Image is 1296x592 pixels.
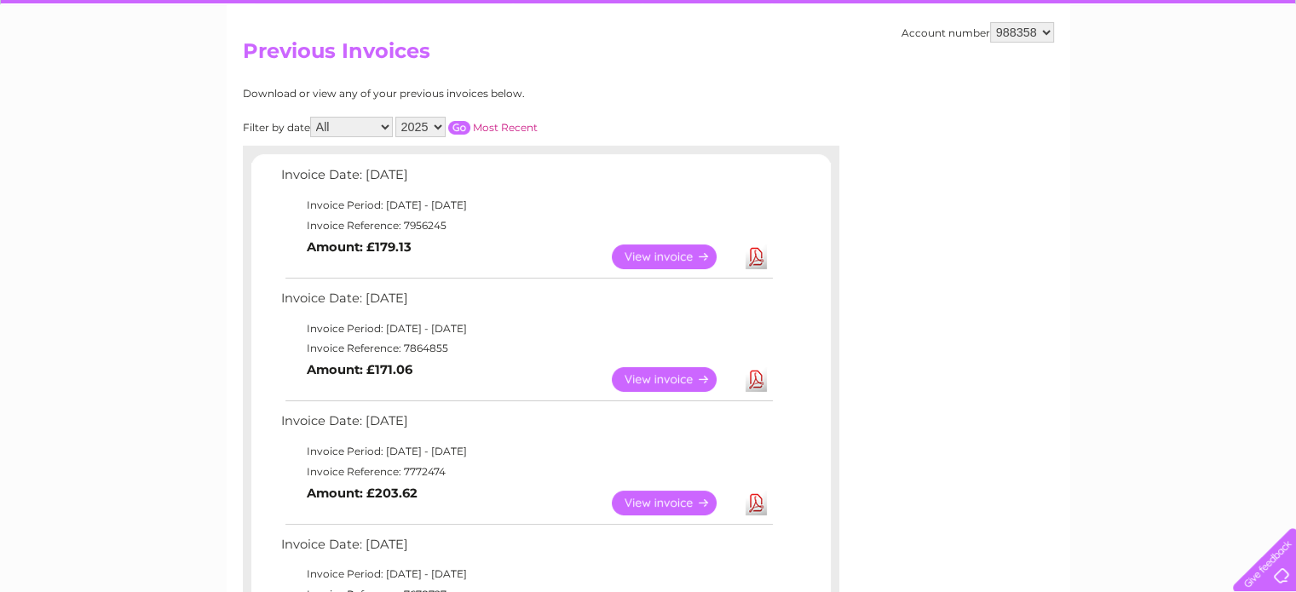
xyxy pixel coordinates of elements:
td: Invoice Reference: 7956245 [277,216,775,236]
td: Invoice Date: [DATE] [277,410,775,441]
b: Amount: £203.62 [307,486,418,501]
h2: Previous Invoices [243,39,1054,72]
a: Download [746,244,767,269]
a: Log out [1240,72,1280,85]
td: Invoice Period: [DATE] - [DATE] [277,441,775,462]
td: Invoice Date: [DATE] [277,287,775,319]
td: Invoice Period: [DATE] - [DATE] [277,319,775,339]
td: Invoice Period: [DATE] - [DATE] [277,195,775,216]
a: Download [746,367,767,392]
a: Most Recent [473,121,538,134]
a: View [612,367,737,392]
a: Download [746,491,767,515]
a: Water [996,72,1028,85]
a: View [612,244,737,269]
div: Filter by date [243,117,690,137]
a: Contact [1183,72,1224,85]
b: Amount: £171.06 [307,362,412,377]
div: Clear Business is a trading name of Verastar Limited (registered in [GEOGRAPHIC_DATA] No. 3667643... [246,9,1051,83]
td: Invoice Period: [DATE] - [DATE] [277,564,775,584]
b: Amount: £179.13 [307,239,412,255]
td: Invoice Date: [DATE] [277,164,775,195]
a: Energy [1039,72,1076,85]
div: Download or view any of your previous invoices below. [243,88,690,100]
a: Telecoms [1086,72,1138,85]
a: Blog [1148,72,1172,85]
a: 0333 014 3131 [975,9,1092,30]
td: Invoice Date: [DATE] [277,533,775,565]
td: Invoice Reference: 7772474 [277,462,775,482]
a: View [612,491,737,515]
td: Invoice Reference: 7864855 [277,338,775,359]
img: logo.png [45,44,132,96]
div: Account number [901,22,1054,43]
